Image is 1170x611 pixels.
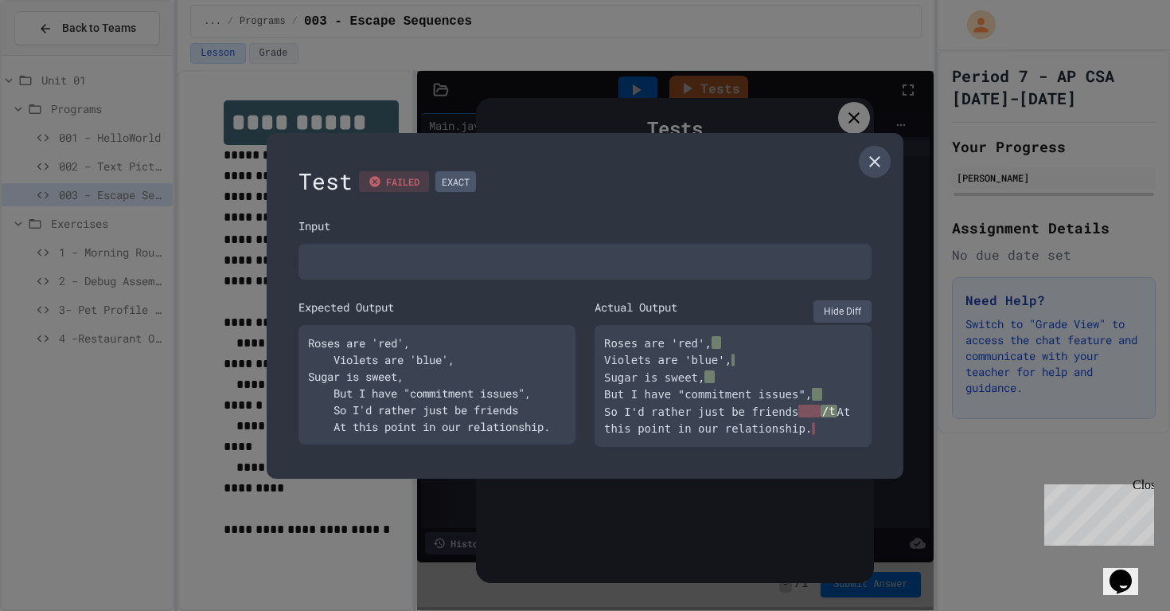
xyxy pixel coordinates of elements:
[435,171,476,192] div: EXACT
[604,336,712,349] span: Roses are 'red',
[821,405,837,417] span: /t
[604,354,731,366] span: Violets are 'blue',
[298,217,872,234] div: Input
[298,165,872,198] div: Test
[298,325,575,445] div: Roses are 'red', Violets are 'blue', Sugar is sweet, But I have "commitment issues", So I'd rathe...
[813,300,872,323] button: Hide Diff
[6,6,110,101] div: Chat with us now!Close
[298,299,575,315] div: Expected Output
[1103,547,1154,595] iframe: chat widget
[595,299,677,315] div: Actual Output
[604,405,798,417] span: So I'd rather just be friends
[604,405,857,435] span: At this point in our relationship.
[1038,478,1154,546] iframe: chat widget
[604,370,704,383] span: Sugar is sweet,
[604,388,812,401] span: But I have "commitment issues",
[359,171,429,192] div: FAILED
